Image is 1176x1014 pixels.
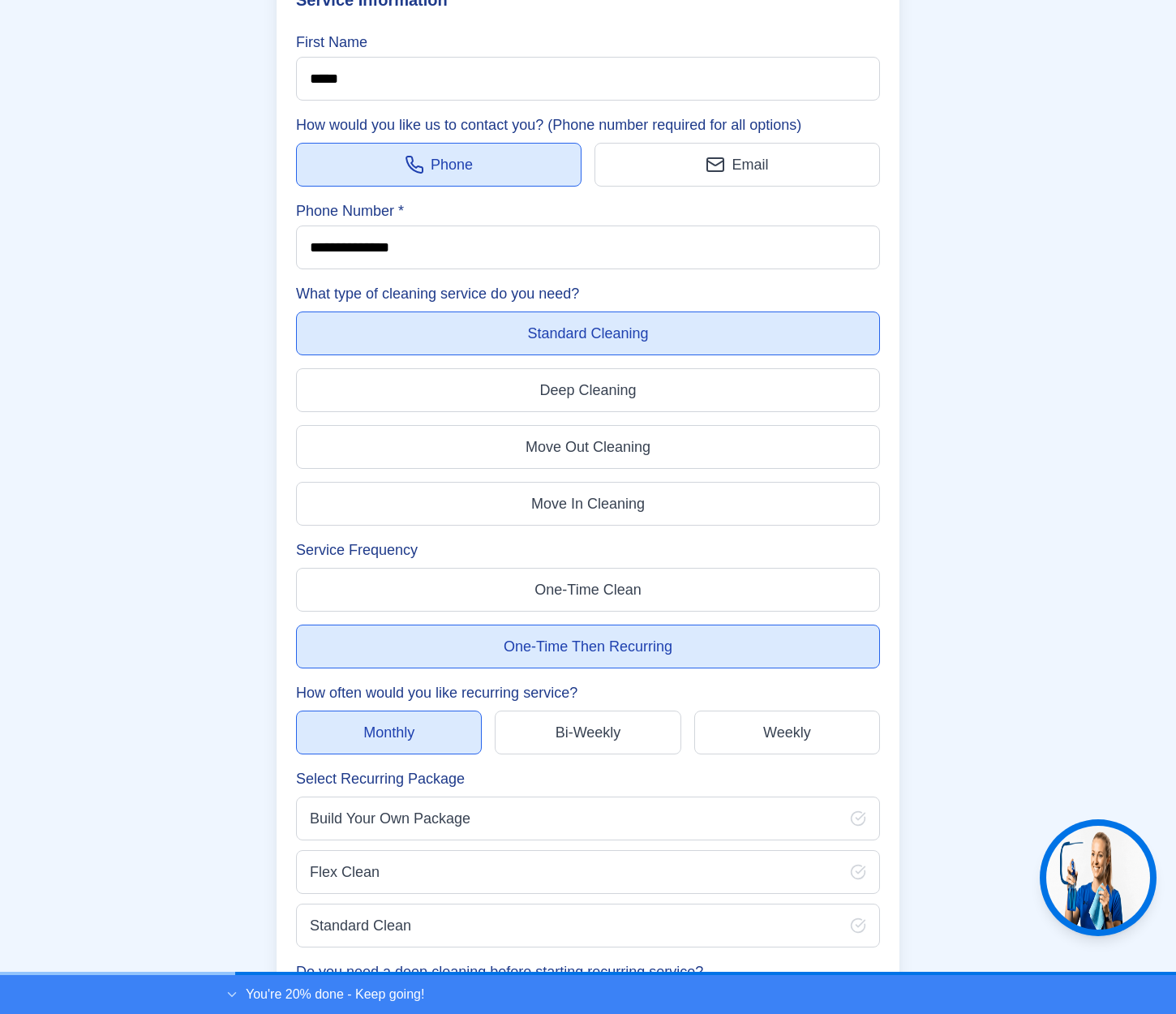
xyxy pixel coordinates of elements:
[296,282,880,305] label: What type of cleaning service do you need?
[246,985,424,1004] p: You're 20% done - Keep going!
[310,861,380,883] span: Flex Clean
[296,312,880,355] button: Standard Cleaning
[296,482,880,526] button: Move In Cleaning
[310,807,470,830] span: Build Your Own Package
[531,492,645,515] span: Move In Cleaning
[527,322,648,345] span: Standard Cleaning
[310,914,411,937] span: Standard Clean
[526,436,650,458] span: Move Out Cleaning
[1040,819,1157,936] button: Get help from Jen
[296,797,880,840] button: Build Your Own Package
[296,767,880,790] label: Select Recurring Package
[296,681,880,704] label: How often would you like recurring service?
[495,711,680,754] button: Bi-Weekly
[504,635,672,658] span: One-Time Then Recurring
[296,625,880,668] button: One-Time Then Recurring
[296,200,880,222] label: Phone Number *
[296,368,880,412] button: Deep Cleaning
[1046,826,1150,930] img: Jen
[296,425,880,469] button: Move Out Cleaning
[296,711,482,754] button: Monthly
[296,114,880,136] label: How would you like us to contact you? (Phone number required for all options)
[539,379,636,402] span: Deep Cleaning
[534,578,641,601] span: One-Time Clean
[431,153,473,176] span: Phone
[594,143,880,187] button: Email
[694,711,880,754] button: Weekly
[296,31,880,54] label: First Name
[296,850,880,894] button: Flex Clean
[296,143,582,187] button: Phone
[296,539,880,561] label: Service Frequency
[296,960,880,983] label: Do you need a deep cleaning before starting recurring service?
[296,568,880,612] button: One-Time Clean
[732,153,768,176] span: Email
[296,904,880,947] button: Standard Clean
